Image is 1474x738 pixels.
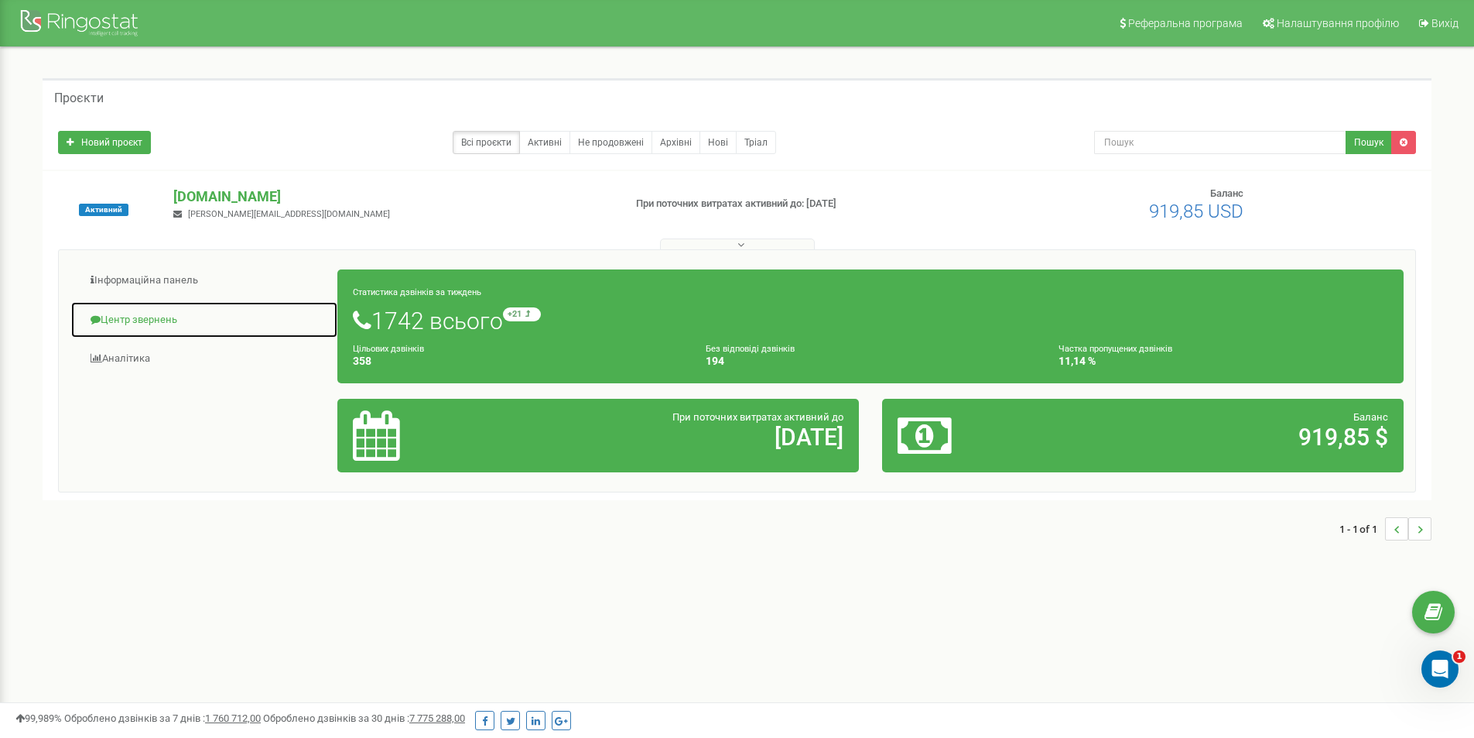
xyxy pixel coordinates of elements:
h4: 358 [353,355,682,367]
small: Статистика дзвінків за тиждень [353,287,481,297]
u: 7 775 288,00 [409,712,465,724]
p: При поточних витратах активний до: [DATE] [636,197,958,211]
a: Активні [519,131,570,154]
a: Всі проєкти [453,131,520,154]
span: Оброблено дзвінків за 7 днів : [64,712,261,724]
small: Без відповіді дзвінків [706,344,795,354]
iframe: Intercom live chat [1421,650,1459,688]
span: 99,989% [15,712,62,724]
button: Пошук [1346,131,1392,154]
span: Баланс [1210,187,1243,199]
input: Пошук [1094,131,1346,154]
small: +21 [503,307,541,321]
a: Центр звернень [70,301,338,339]
span: При поточних витратах активний до [672,411,843,423]
span: 1 - 1 of 1 [1339,517,1385,541]
span: Баланс [1353,411,1388,423]
span: 919,85 USD [1149,201,1243,222]
a: Аналiтика [70,340,338,378]
small: Цільових дзвінків [353,344,424,354]
h4: 11,14 % [1058,355,1388,367]
a: Архівні [652,131,700,154]
a: Нові [699,131,737,154]
a: Новий проєкт [58,131,151,154]
a: Інформаційна панель [70,262,338,300]
u: 1 760 712,00 [205,712,261,724]
h1: 1742 всього [353,307,1388,334]
h2: [DATE] [524,424,843,450]
a: Тріал [736,131,776,154]
span: [PERSON_NAME][EMAIL_ADDRESS][DOMAIN_NAME] [188,209,390,219]
span: Оброблено дзвінків за 30 днів : [263,712,465,724]
nav: ... [1339,502,1431,556]
a: Не продовжені [569,131,652,154]
span: 1 [1453,650,1465,663]
span: Активний [79,204,128,216]
h2: 919,85 $ [1069,424,1388,450]
h5: Проєкти [54,91,104,105]
span: Реферальна програма [1128,17,1243,29]
span: Вихід [1431,17,1459,29]
p: [DOMAIN_NAME] [173,187,610,207]
h4: 194 [706,355,1035,367]
span: Налаштування профілю [1277,17,1399,29]
small: Частка пропущених дзвінків [1058,344,1172,354]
